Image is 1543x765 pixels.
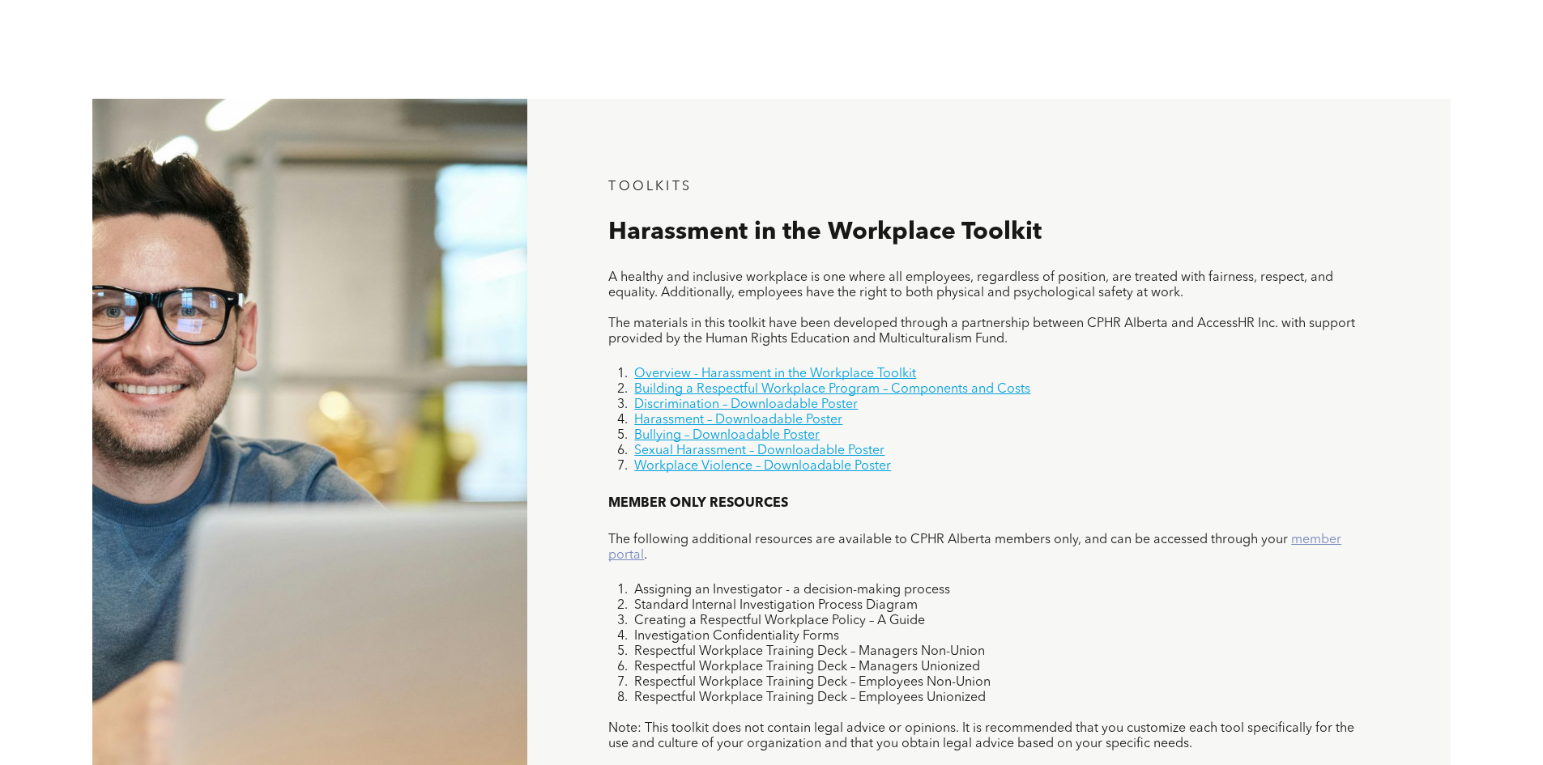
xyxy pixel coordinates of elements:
[634,691,986,704] span: Respectful Workplace Training Deck – Employees Unionized
[634,368,916,380] a: Overview - Harassment in the Workplace Toolkit
[608,271,1333,300] span: A healthy and inclusive workplace is one where all employees, regardless of position, are treated...
[634,676,991,689] span: Respectful Workplace Training Deck – Employees Non-Union
[634,414,842,427] a: Harassment – Downloadable Poster
[634,630,839,643] span: Investigation Confidentiality Forms
[608,317,1355,346] span: The materials in this toolkit have been developed through a partnership between CPHR Alberta and ...
[634,599,918,612] span: Standard Internal Investigation Process Diagram
[608,533,1288,546] span: The following additional resources are available to CPHR Alberta members only, and can be accesse...
[608,497,788,510] span: MEMBER ONLY RESOURCES
[634,645,985,658] span: Respectful Workplace Training Deck – Managers Non-Union
[634,584,950,597] span: Assigning an Investigator - a decision-making process
[634,383,1030,396] a: Building a Respectful Workplace Program – Components and Costs
[634,661,980,674] span: Respectful Workplace Training Deck – Managers Unionized
[608,722,1354,750] span: Note: This toolkit does not contain legal advice or opinions. It is recommended that you customiz...
[634,444,884,457] a: Sexual Harassment – Downloadable Poster
[634,460,891,473] a: Workplace Violence – Downloadable Poster
[608,220,1042,244] span: Harassment in the Workplace Toolkit
[644,549,647,562] span: .
[634,429,820,442] a: Bullying – Downloadable Poster
[634,398,858,411] a: Discrimination – Downloadable Poster
[634,614,925,627] span: Creating a Respectful Workplace Policy – A Guide
[608,181,692,193] span: TOOLKITS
